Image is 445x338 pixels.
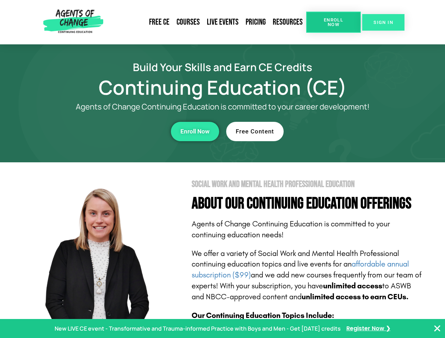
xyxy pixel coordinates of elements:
h1: Continuing Education (CE) [22,79,424,95]
a: Pricing [242,14,269,30]
a: Free Content [226,122,284,141]
a: Register Now ❯ [346,324,390,334]
p: Agents of Change Continuing Education is committed to your career development! [50,102,395,111]
span: Enroll Now [180,129,210,134]
h2: Social Work and Mental Health Professional Education [192,180,424,189]
b: unlimited access [323,281,382,290]
span: Agents of Change Continuing Education is committed to your continuing education needs! [192,219,390,239]
b: Our Continuing Education Topics Include: [192,311,334,320]
span: Free Content [236,129,274,134]
p: New LIVE CE event - Transformative and Trauma-informed Practice with Boys and Men - Get [DATE] cr... [55,324,341,334]
a: Enroll Now [306,12,361,33]
h2: Build Your Skills and Earn CE Credits [22,62,424,72]
a: Enroll Now [171,122,219,141]
p: We offer a variety of Social Work and Mental Health Professional continuing education topics and ... [192,248,424,302]
a: SIGN IN [362,14,404,31]
span: Enroll Now [317,18,350,27]
a: Live Events [203,14,242,30]
a: Free CE [146,14,173,30]
button: Close Banner [433,324,441,333]
h4: About Our Continuing Education Offerings [192,196,424,212]
nav: Menu [106,14,306,30]
a: Resources [269,14,306,30]
span: SIGN IN [373,20,393,25]
b: unlimited access to earn CEUs. [302,292,409,301]
a: Courses [173,14,203,30]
